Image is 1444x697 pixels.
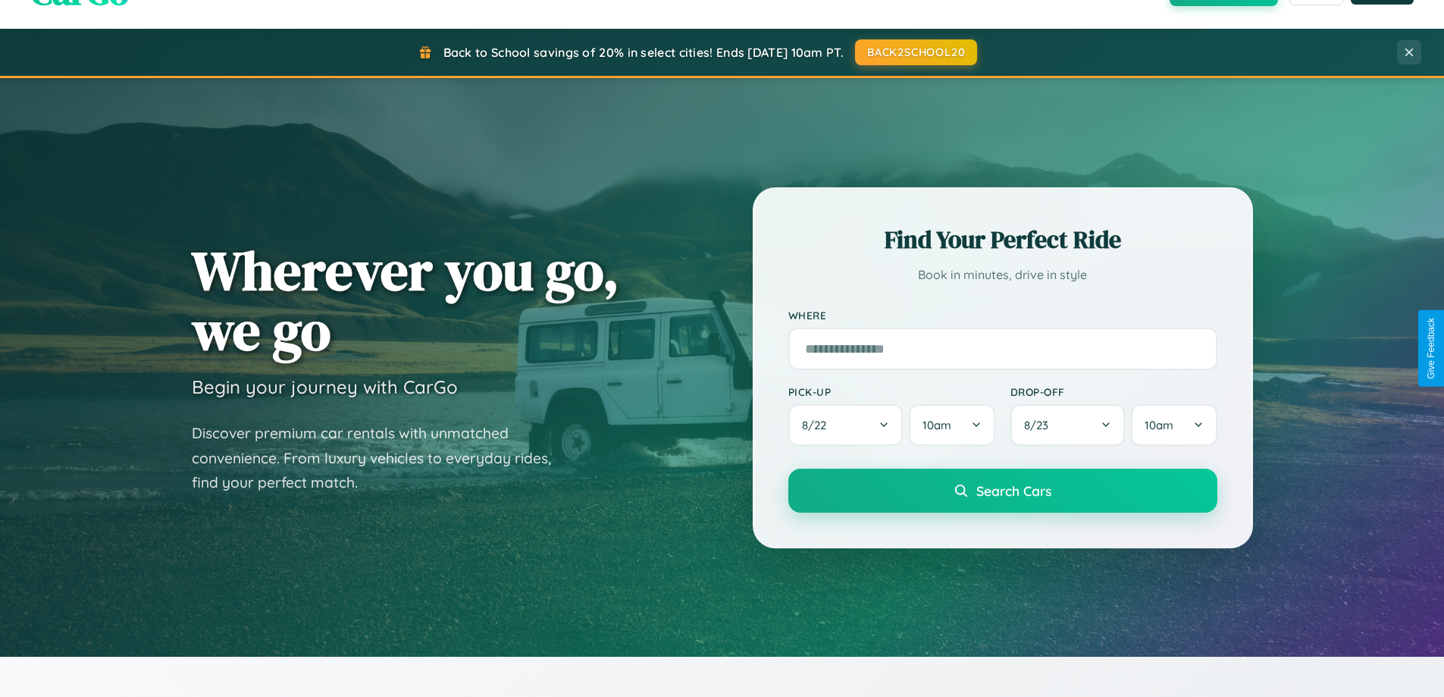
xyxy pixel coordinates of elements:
button: 8/23 [1010,404,1126,446]
label: Pick-up [788,385,995,398]
button: BACK2SCHOOL20 [855,39,977,65]
button: 10am [909,404,995,446]
span: 10am [922,418,951,432]
span: 8 / 22 [802,418,834,432]
span: 8 / 23 [1024,418,1056,432]
div: Give Feedback [1426,318,1436,379]
span: Back to School savings of 20% in select cities! Ends [DATE] 10am PT. [443,45,844,60]
h1: Wherever you go, we go [192,240,619,360]
label: Drop-off [1010,385,1217,398]
h3: Begin your journey with CarGo [192,375,458,398]
span: Search Cars [976,482,1051,499]
h2: Find Your Perfect Ride [788,223,1217,256]
p: Discover premium car rentals with unmatched convenience. From luxury vehicles to everyday rides, ... [192,421,571,495]
button: 10am [1131,404,1217,446]
span: 10am [1145,418,1173,432]
p: Book in minutes, drive in style [788,264,1217,286]
button: 8/22 [788,404,904,446]
label: Where [788,309,1217,322]
button: Search Cars [788,469,1217,513]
